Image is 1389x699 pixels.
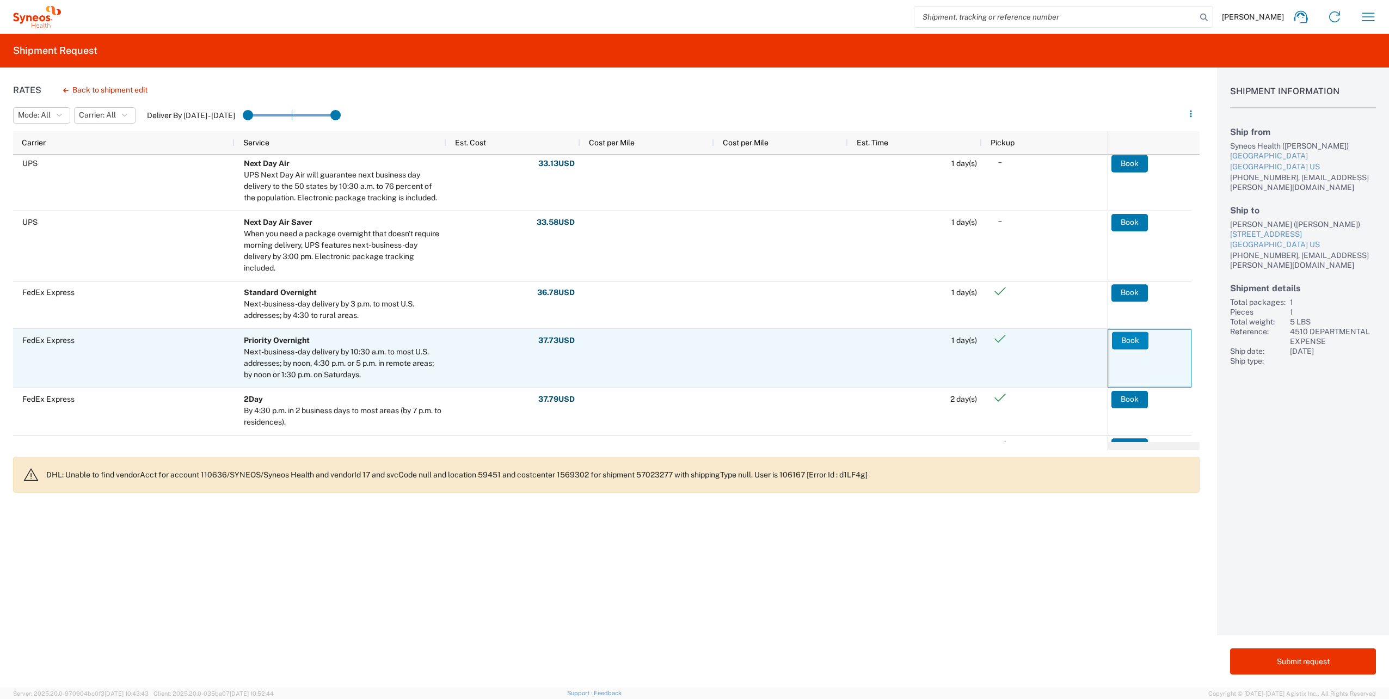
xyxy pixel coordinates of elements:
[244,169,441,204] div: UPS Next Day Air will guarantee next business day delivery to the 50 states by 10:30 a.m. to 76 p...
[105,690,149,697] span: [DATE] 10:43:43
[991,138,1015,147] span: Pickup
[13,690,149,697] span: Server: 2025.20.0-970904bc0f3
[244,288,317,297] b: Standard Overnight
[1230,307,1286,317] div: Pieces
[243,138,269,147] span: Service
[1230,297,1286,307] div: Total packages:
[538,332,575,349] button: 37.73USD
[1230,229,1376,250] a: [STREET_ADDRESS][GEOGRAPHIC_DATA] US
[1290,297,1376,307] div: 1
[22,138,46,147] span: Carrier
[54,81,156,100] button: Back to shipment edit
[537,287,575,298] strong: 36.78 USD
[1290,307,1376,317] div: 1
[914,7,1196,27] input: Shipment, tracking or reference number
[538,335,575,346] strong: 37.73 USD
[18,110,51,120] span: Mode: All
[1230,356,1286,366] div: Ship type:
[22,218,38,226] span: UPS
[1208,689,1376,698] span: Copyright © [DATE]-[DATE] Agistix Inc., All Rights Reserved
[538,155,575,172] button: 33.13USD
[74,107,136,124] button: Carrier: All
[22,159,38,168] span: UPS
[13,85,41,95] h1: Rates
[1230,141,1376,151] div: Syneos Health ([PERSON_NAME])
[538,158,575,169] strong: 33.13 USD
[537,217,575,228] strong: 33.58 USD
[1230,317,1286,327] div: Total weight:
[1230,229,1376,240] div: [STREET_ADDRESS]
[230,690,274,697] span: [DATE] 10:52:44
[1230,127,1376,137] h2: Ship from
[244,395,263,403] b: 2Day
[1290,346,1376,356] div: [DATE]
[951,218,977,226] span: 1 day(s)
[1230,205,1376,216] h2: Ship to
[536,214,575,231] button: 33.58USD
[244,346,441,381] div: Next-business-day delivery by 10:30 a.m. to most U.S. addresses; by noon, 4:30 p.m. or 5 p.m. in ...
[1230,346,1286,356] div: Ship date:
[1111,284,1148,302] button: Book
[22,288,75,297] span: FedEx Express
[13,44,97,57] h2: Shipment Request
[951,159,977,168] span: 1 day(s)
[1230,283,1376,293] h2: Shipment details
[22,336,75,345] span: FedEx Express
[1111,391,1148,408] button: Book
[1230,327,1286,346] div: Reference:
[46,470,1190,480] p: DHL: Unable to find vendorAcct for account 110636/SYNEOS/Syneos Health and vendorId 17 and svcCod...
[1230,86,1376,108] h1: Shipment Information
[79,110,116,120] span: Carrier: All
[147,111,235,120] label: Deliver By [DATE] - [DATE]
[1230,219,1376,229] div: [PERSON_NAME] ([PERSON_NAME])
[951,336,977,345] span: 1 day(s)
[1230,162,1376,173] div: [GEOGRAPHIC_DATA] US
[1230,151,1376,162] div: [GEOGRAPHIC_DATA]
[1230,648,1376,675] button: Submit request
[1111,438,1148,456] button: Book
[1112,332,1148,349] button: Book
[950,395,977,403] span: 2 day(s)
[244,228,441,274] div: When you need a package overnight that doesn't require morning delivery, UPS features next-busine...
[244,336,310,345] b: Priority Overnight
[537,284,575,302] button: 36.78USD
[1111,155,1148,172] button: Book
[1222,12,1284,22] span: [PERSON_NAME]
[589,138,635,147] span: Cost per Mile
[1230,250,1376,270] div: [PHONE_NUMBER], [EMAIL_ADDRESS][PERSON_NAME][DOMAIN_NAME]
[244,218,312,226] b: Next Day Air Saver
[1111,214,1148,231] button: Book
[857,138,888,147] span: Est. Time
[153,690,274,697] span: Client: 2025.20.0-035ba07
[1230,151,1376,172] a: [GEOGRAPHIC_DATA][GEOGRAPHIC_DATA] US
[536,438,575,456] button: 48.57USD
[723,138,769,147] span: Cost per Mile
[1230,173,1376,192] div: [PHONE_NUMBER], [EMAIL_ADDRESS][PERSON_NAME][DOMAIN_NAME]
[594,690,622,696] a: Feedback
[244,298,441,321] div: Next-business-day delivery by 3 p.m. to most U.S. addresses; by 4:30 to rural areas.
[22,395,75,403] span: FedEx Express
[951,288,977,297] span: 1 day(s)
[244,159,290,168] b: Next Day Air
[13,107,70,124] button: Mode: All
[538,394,575,404] strong: 37.79 USD
[455,138,486,147] span: Est. Cost
[244,405,441,428] div: By 4:30 p.m. in 2 business days to most areas (by 7 p.m. to residences).
[1230,240,1376,250] div: [GEOGRAPHIC_DATA] US
[1290,327,1376,346] div: 4510 DEPARTMENTAL EXPENSE
[538,391,575,408] button: 37.79USD
[1290,317,1376,327] div: 5 LBS
[567,690,594,696] a: Support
